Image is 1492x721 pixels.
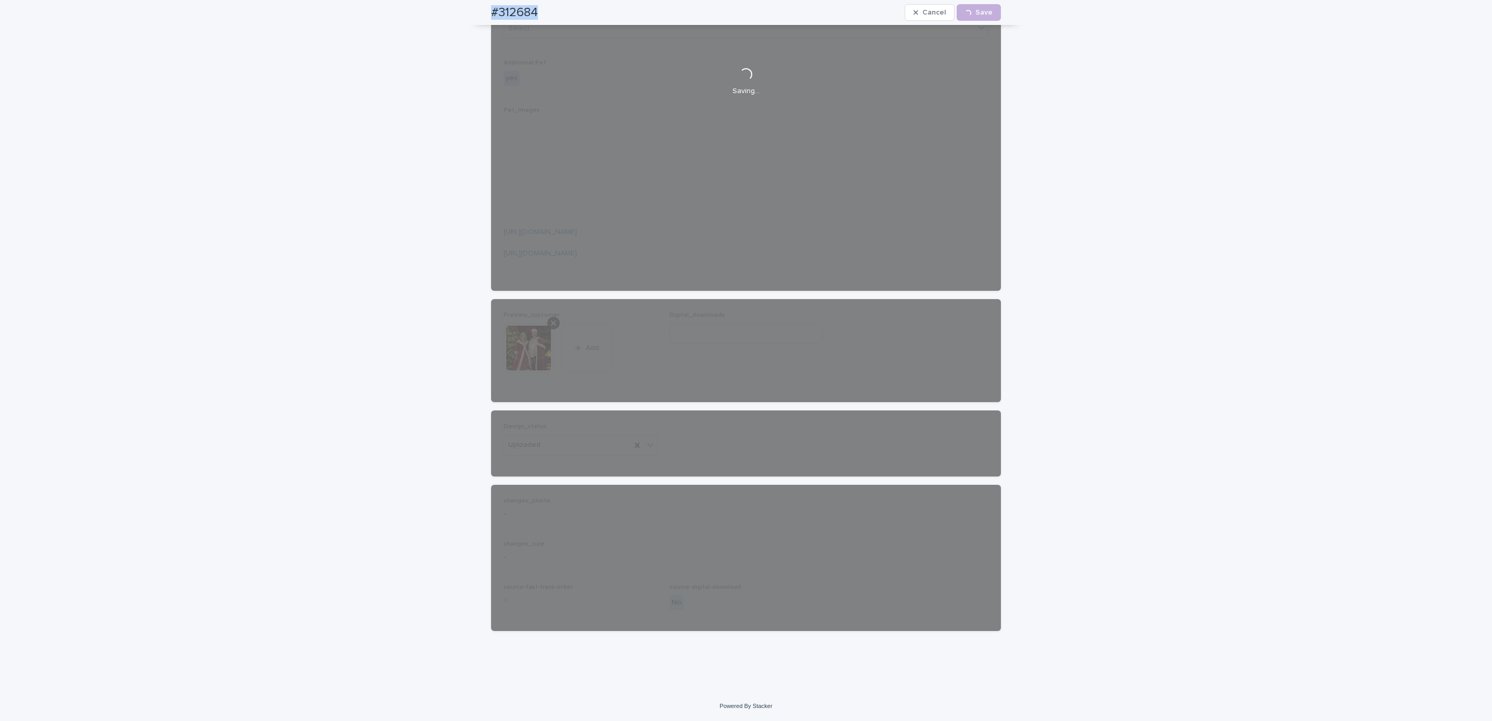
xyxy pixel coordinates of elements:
a: Powered By Stacker [719,703,772,709]
button: Cancel [905,4,955,21]
h2: #312684 [491,5,538,20]
span: Save [975,9,993,16]
p: Saving… [732,87,760,96]
button: Save [957,4,1001,21]
span: Cancel [922,9,946,16]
